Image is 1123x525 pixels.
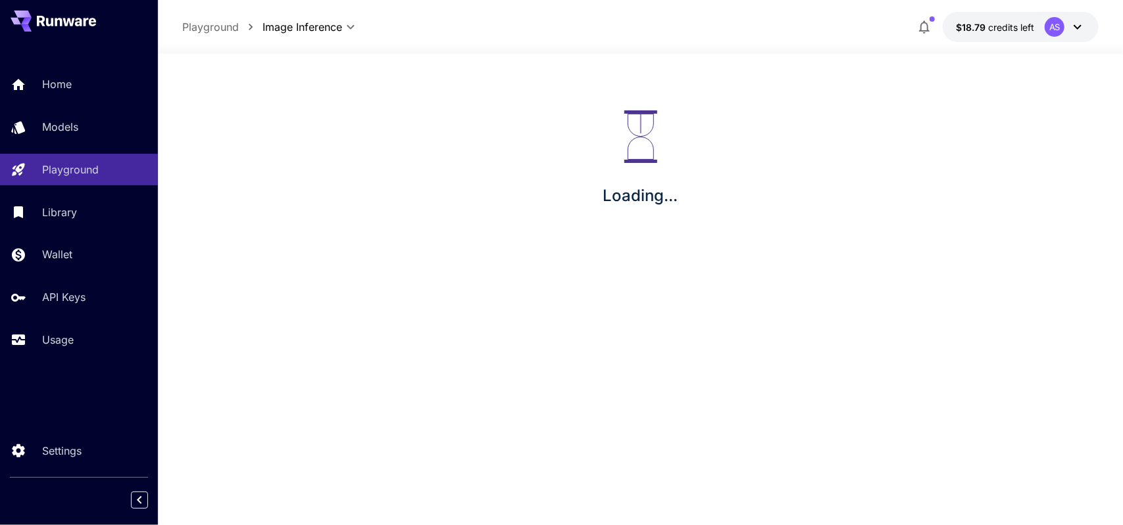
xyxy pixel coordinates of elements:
[956,20,1034,34] div: $18.79221
[943,12,1099,42] button: $18.79221AS
[42,289,86,305] p: API Keys
[42,246,72,262] p: Wallet
[988,22,1034,33] span: credits left
[42,162,99,177] p: Playground
[42,332,74,348] p: Usage
[956,22,988,33] span: $18.79
[42,76,72,92] p: Home
[42,204,77,220] p: Library
[603,184,678,208] p: Loading...
[182,19,262,35] nav: breadcrumb
[42,119,78,135] p: Models
[262,19,342,35] span: Image Inference
[42,443,82,459] p: Settings
[182,19,239,35] a: Playground
[131,491,148,509] button: Collapse sidebar
[141,488,158,512] div: Collapse sidebar
[1045,17,1064,37] div: AS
